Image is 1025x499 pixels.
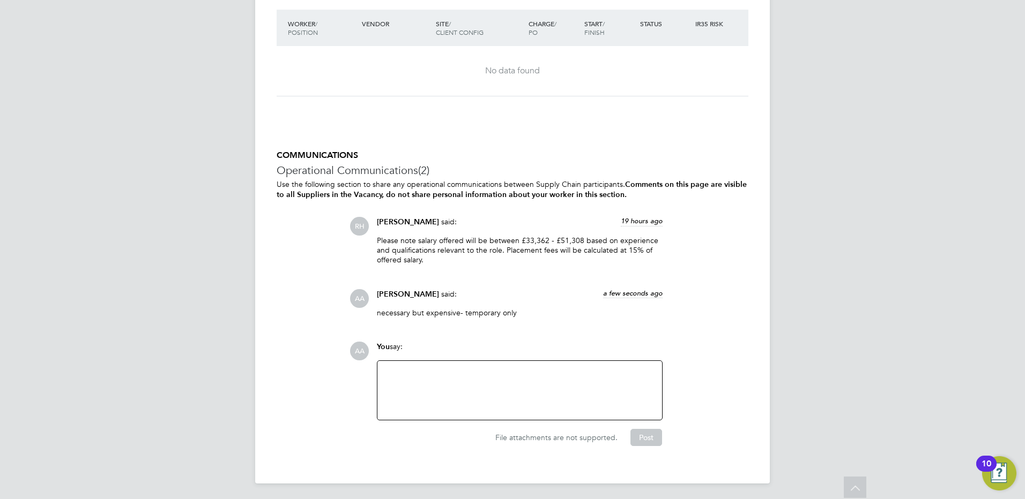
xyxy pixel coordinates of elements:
[982,464,991,478] div: 10
[433,14,526,42] div: Site
[630,429,662,446] button: Post
[441,289,457,299] span: said:
[350,289,369,308] span: AA
[277,179,748,200] p: Use the following section to share any operational communications between Supply Chain participants.
[377,342,663,360] div: say:
[436,19,484,36] span: / Client Config
[350,342,369,360] span: AA
[277,180,747,199] b: Comments on this page are visible to all Suppliers in the Vacancy, do not share personal informat...
[377,342,390,351] span: You
[441,217,457,226] span: said:
[377,290,439,299] span: [PERSON_NAME]
[288,19,318,36] span: / Position
[584,19,605,36] span: / Finish
[603,289,663,298] span: a few seconds ago
[350,217,369,236] span: RH
[495,433,618,442] span: File attachments are not supported.
[693,14,730,33] div: IR35 Risk
[982,456,1016,490] button: Open Resource Center, 10 new notifications
[287,65,738,77] div: No data found
[377,236,663,265] p: Please note salary offered will be between £33,362 - £51,308 based on experience and qualificatio...
[359,14,433,33] div: Vendor
[526,14,582,42] div: Charge
[277,150,748,161] h5: COMMUNICATIONS
[418,163,429,177] span: (2)
[637,14,693,33] div: Status
[285,14,359,42] div: Worker
[582,14,637,42] div: Start
[377,217,439,226] span: [PERSON_NAME]
[621,216,663,225] span: 19 hours ago
[377,308,663,317] p: necessary but expensive- temporary only
[529,19,556,36] span: / PO
[277,163,748,177] h3: Operational Communications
